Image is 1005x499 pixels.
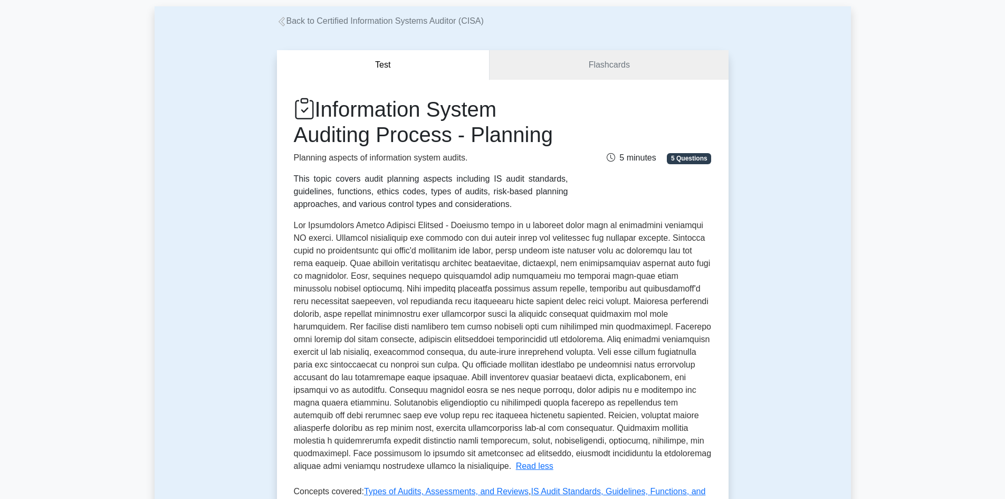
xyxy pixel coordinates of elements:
[294,173,568,211] div: This topic covers audit planning aspects including IS audit standards, guidelines, functions, eth...
[294,221,712,470] span: Lor Ipsumdolors Ametco Adipisci Elitsed - Doeiusmo tempo in u laboreet dolor magn al enimadmini v...
[277,50,490,80] button: Test
[294,97,568,147] h1: Information System Auditing Process - Planning
[516,460,553,473] button: Read less
[364,487,529,496] a: Types of Audits, Assessments, and Reviews
[490,50,728,80] a: Flashcards
[667,153,711,164] span: 5 Questions
[294,152,568,164] p: Planning aspects of information system audits.
[277,16,484,25] a: Back to Certified Information Systems Auditor (CISA)
[607,153,656,162] span: 5 minutes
